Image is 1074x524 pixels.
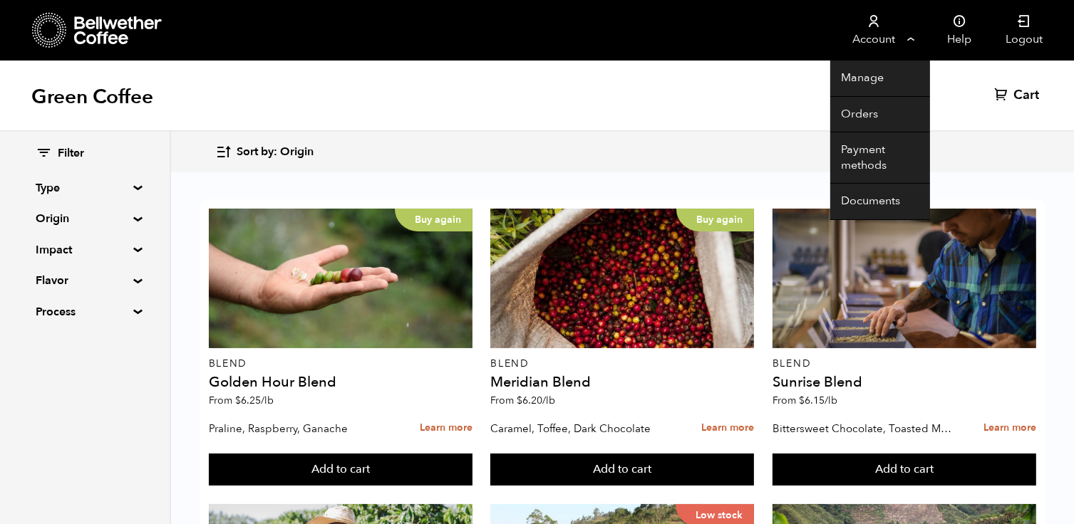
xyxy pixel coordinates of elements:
[773,454,1036,486] button: Add to cart
[676,209,754,231] p: Buy again
[830,132,930,184] a: Payment methods
[830,97,930,133] a: Orders
[36,303,134,320] summary: Process
[209,359,473,369] p: Blend
[209,209,473,348] a: Buy again
[773,418,952,439] p: Bittersweet Chocolate, Toasted Marshmallow, Candied Orange, Praline
[490,418,670,439] p: Caramel, Toffee, Dark Chocolate
[209,375,473,389] h4: Golden Hour Blend
[517,394,555,407] bdi: 6.20
[36,272,134,289] summary: Flavor
[830,184,930,220] a: Documents
[799,394,805,407] span: $
[490,454,754,486] button: Add to cart
[701,413,754,444] a: Learn more
[830,61,930,97] a: Manage
[490,394,555,407] span: From
[58,146,84,162] span: Filter
[209,418,388,439] p: Praline, Raspberry, Ganache
[799,394,837,407] bdi: 6.15
[773,359,1036,369] p: Blend
[237,145,314,160] span: Sort by: Origin
[215,135,314,169] button: Sort by: Origin
[983,413,1036,444] a: Learn more
[542,394,555,407] span: /lb
[773,394,837,407] span: From
[235,394,274,407] bdi: 6.25
[420,413,473,444] a: Learn more
[490,209,754,348] a: Buy again
[31,84,153,110] h1: Green Coffee
[395,209,473,231] p: Buy again
[994,87,1043,104] a: Cart
[235,394,241,407] span: $
[261,394,274,407] span: /lb
[209,394,274,407] span: From
[773,375,1036,389] h4: Sunrise Blend
[490,359,754,369] p: Blend
[490,375,754,389] h4: Meridian Blend
[36,241,134,258] summary: Impact
[36,179,134,197] summary: Type
[517,394,522,407] span: $
[36,210,134,227] summary: Origin
[209,454,473,486] button: Add to cart
[1013,87,1039,104] span: Cart
[825,394,837,407] span: /lb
